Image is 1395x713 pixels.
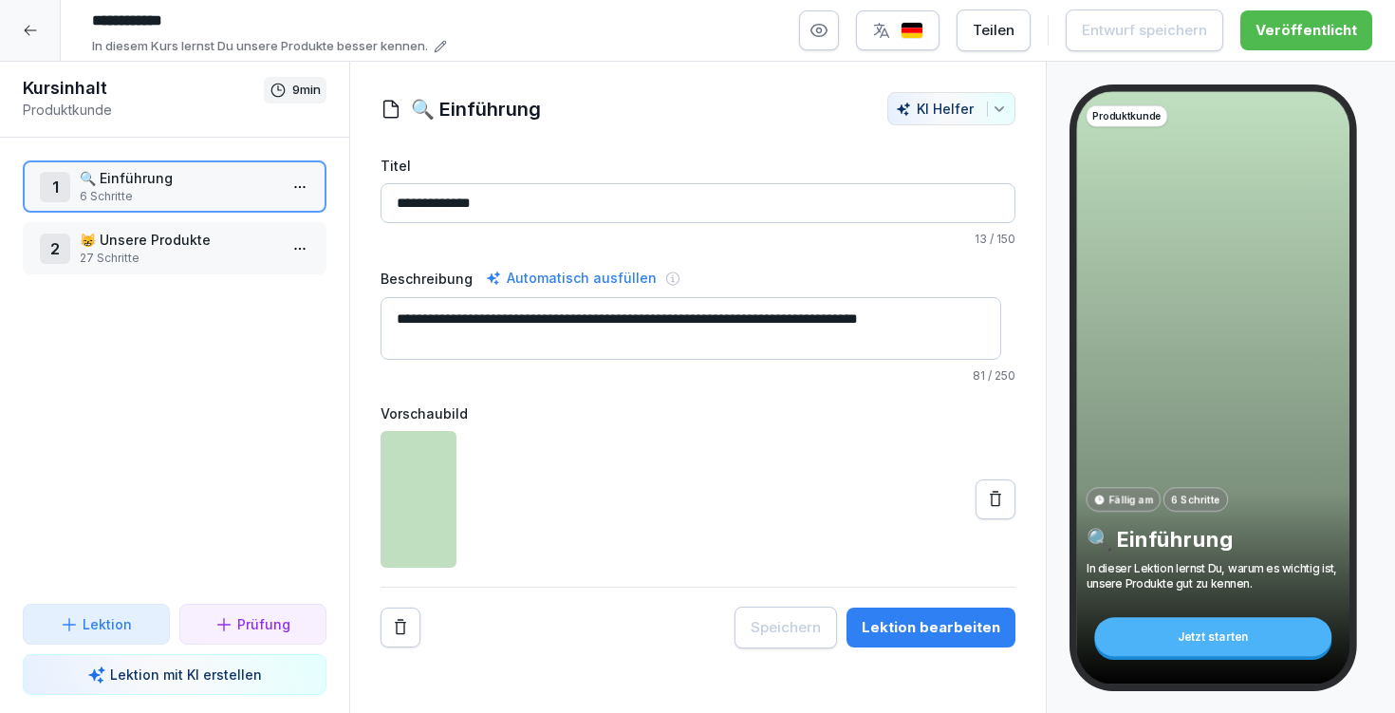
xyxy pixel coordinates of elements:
button: Lektion [23,604,170,645]
button: Prüfung [179,604,326,645]
p: 6 Schritte [1170,492,1219,506]
p: 27 Schritte [80,250,277,267]
div: 2😸 Unsere Produkte27 Schritte [23,222,326,274]
div: 1 [40,172,70,202]
img: vigu4g0klkgxa6xxamkcpub4.png [381,431,456,568]
p: / 150 [381,231,1015,248]
div: Veröffentlicht [1255,20,1357,41]
div: Speichern [751,617,821,638]
div: 2 [40,234,70,264]
label: Beschreibung [381,269,473,289]
button: KI Helfer [887,92,1015,125]
img: de.svg [901,22,923,40]
p: Prüfung [237,614,290,634]
p: In dieser Lektion lernst Du, warum es wichtig ist, unsere Produkte gut zu kennen. [1086,560,1339,591]
button: Lektion mit KI erstellen [23,654,326,695]
h1: 🔍 Einführung [411,95,541,123]
p: Fällig am [1108,492,1152,506]
h1: Kursinhalt [23,77,264,100]
div: KI Helfer [896,101,1007,117]
span: 13 [975,232,987,246]
div: Teilen [973,20,1014,41]
p: 9 min [292,81,321,100]
div: Automatisch ausfüllen [482,267,660,290]
button: Remove [381,608,420,647]
button: Speichern [735,607,837,648]
div: Entwurf speichern [1082,20,1207,41]
label: Titel [381,156,1015,176]
button: Entwurf speichern [1066,9,1223,51]
div: Lektion bearbeiten [862,617,1000,638]
div: 1🔍 Einführung6 Schritte [23,160,326,213]
p: 🔍 Einführung [80,168,277,188]
p: 6 Schritte [80,188,277,205]
button: Lektion bearbeiten [846,608,1015,647]
div: Jetzt starten [1094,617,1331,656]
button: Veröffentlicht [1240,10,1372,50]
p: In diesem Kurs lernst Du unsere Produkte besser kennen. [92,37,428,56]
p: Lektion [83,614,132,634]
p: Lektion mit KI erstellen [110,665,262,685]
p: 🔍 Einführung [1086,526,1339,553]
button: Teilen [957,9,1031,51]
p: / 250 [381,367,1015,385]
span: 81 [973,368,985,383]
p: 😸 Unsere Produkte [80,230,277,250]
p: Produktkunde [23,100,264,120]
p: Produktkunde [1092,109,1162,123]
label: Vorschaubild [381,403,1015,423]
